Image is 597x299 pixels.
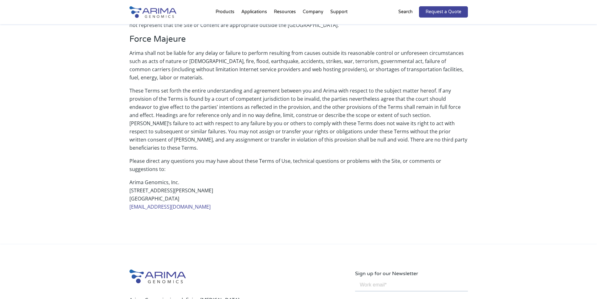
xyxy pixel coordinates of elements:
[129,203,211,210] a: [EMAIL_ADDRESS][DOMAIN_NAME]
[129,34,468,49] h3: Force Majeure
[129,178,468,211] p: Arima Genomics, Inc. [STREET_ADDRESS][PERSON_NAME] [GEOGRAPHIC_DATA]
[129,6,176,18] img: Arima-Genomics-logo
[129,49,468,87] p: Arima shall not be liable for any delay or failure to perform resulting from causes outside its r...
[398,8,413,16] p: Search
[129,157,468,178] p: Please direct any questions you may have about these Terms of Use, technical questions or problem...
[129,87,468,157] p: These Terms set forth the entire understanding and agreement between you and Arima with respect t...
[355,270,468,278] p: Sign up for our Newsletter
[129,270,186,283] img: Arima-Genomics-logo
[419,6,468,18] a: Request a Quote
